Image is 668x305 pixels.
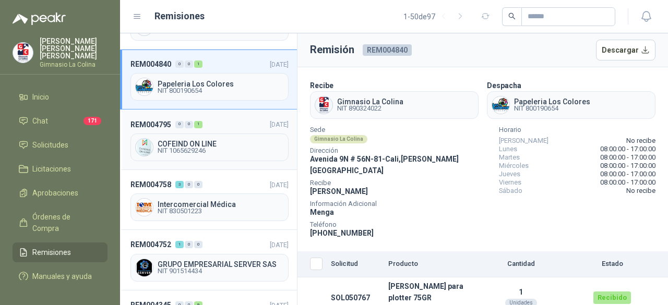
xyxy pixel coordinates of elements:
[185,121,193,128] div: 0
[310,148,491,153] span: Dirección
[499,137,548,145] span: [PERSON_NAME]
[310,127,491,132] span: Sede
[310,201,491,206] span: Información Adicional
[158,27,284,33] span: NIT 900062992
[600,162,655,170] span: 08:00:00 - 17:00:00
[40,62,108,68] p: Gimnasio La Colina
[120,170,297,230] a: REM004758300[DATE] Company LogoIntercomercial MédicaNIT 830501223
[363,44,412,56] span: REM004840
[593,291,631,304] div: Recibido
[130,119,171,130] span: REM004795
[310,229,374,237] span: [PHONE_NUMBER]
[136,139,153,156] img: Company Logo
[499,162,529,170] span: Miércoles
[158,148,284,154] span: NIT 1065629246
[130,239,171,250] span: REM004752
[13,43,33,63] img: Company Logo
[499,153,520,162] span: Martes
[13,266,108,286] a: Manuales y ayuda
[158,140,284,148] span: COFEIND ON LINE
[136,199,153,216] img: Company Logo
[154,9,205,23] h1: Remisiones
[514,98,590,105] span: Papeleria Los Colores
[600,178,655,187] span: 08:00:00 - 17:00:00
[32,187,78,199] span: Aprobaciones
[310,180,491,186] span: Recibe
[310,155,459,175] span: Avenida 9N # 56N-81 - Cali , [PERSON_NAME][GEOGRAPHIC_DATA]
[514,105,590,112] span: NIT 800190654
[13,159,108,179] a: Licitaciones
[158,208,284,214] span: NIT 830501223
[310,42,354,58] h3: Remisión
[175,60,184,68] div: 0
[499,170,520,178] span: Jueves
[32,139,68,151] span: Solicitudes
[175,241,184,248] div: 1
[185,60,193,68] div: 0
[600,145,655,153] span: 08:00:00 - 17:00:00
[499,145,517,153] span: Lunes
[13,87,108,107] a: Inicio
[492,96,509,114] img: Company Logo
[473,288,569,296] p: 1
[175,121,184,128] div: 0
[499,187,522,195] span: Sábado
[194,181,202,188] div: 0
[315,96,332,114] img: Company Logo
[13,13,66,25] img: Logo peakr
[508,13,516,20] span: search
[158,80,284,88] span: Papeleria Los Colores
[310,81,333,90] b: Recibe
[83,117,101,125] span: 171
[469,251,573,277] th: Cantidad
[32,163,71,175] span: Licitaciones
[337,105,403,112] span: NIT 890324022
[310,208,334,216] span: Menga
[573,251,651,277] th: Estado
[626,137,655,145] span: No recibe
[487,81,521,90] b: Despacha
[185,241,193,248] div: 0
[136,78,153,95] img: Company Logo
[130,179,171,190] span: REM004758
[626,187,655,195] span: No recibe
[596,40,656,60] button: Descargar
[327,251,384,277] th: Solicitud
[270,181,289,189] span: [DATE]
[600,170,655,178] span: 08:00:00 - 17:00:00
[13,242,108,262] a: Remisiones
[270,241,289,249] span: [DATE]
[158,261,284,268] span: GRUPO EMPRESARIAL SERVER SAS
[120,109,297,169] a: REM004795001[DATE] Company LogoCOFEIND ON LINENIT 1065629246
[13,111,108,131] a: Chat171
[194,121,202,128] div: 1
[32,115,48,127] span: Chat
[384,251,469,277] th: Producto
[185,181,193,188] div: 0
[32,211,98,234] span: Órdenes de Compra
[40,38,108,59] p: [PERSON_NAME] [PERSON_NAME] [PERSON_NAME]
[310,222,491,227] span: Teléfono
[120,230,297,290] a: REM004752100[DATE] Company LogoGRUPO EMPRESARIAL SERVER SASNIT 901514434
[175,181,184,188] div: 3
[600,153,655,162] span: 08:00:00 - 17:00:00
[194,241,202,248] div: 0
[130,58,171,70] span: REM004840
[136,259,153,276] img: Company Logo
[158,201,284,208] span: Intercomercial Médica
[32,91,49,103] span: Inicio
[13,183,108,203] a: Aprobaciones
[270,120,289,128] span: [DATE]
[310,135,367,143] div: Gimnasio La Colina
[194,60,202,68] div: 1
[32,247,71,258] span: Remisiones
[403,8,469,25] div: 1 - 50 de 97
[499,127,655,132] span: Horario
[158,88,284,94] span: NIT 800190654
[32,271,92,282] span: Manuales y ayuda
[270,60,289,68] span: [DATE]
[297,251,327,277] th: Seleccionar/deseleccionar
[337,98,403,105] span: Gimnasio La Colina
[310,187,368,196] span: [PERSON_NAME]
[13,135,108,155] a: Solicitudes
